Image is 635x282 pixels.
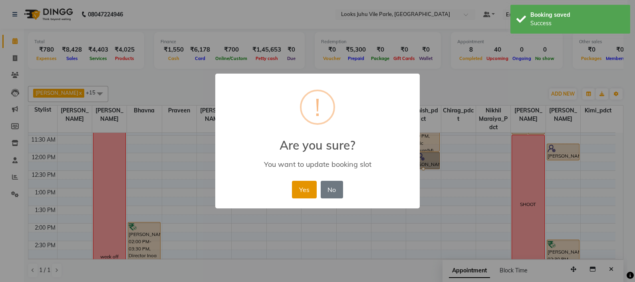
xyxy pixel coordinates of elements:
button: Yes [292,181,316,198]
div: Success [530,19,624,28]
div: Booking saved [530,11,624,19]
div: You want to update booking slot [227,160,408,169]
div: ! [315,91,320,123]
h2: Are you sure? [215,128,420,152]
button: No [321,181,343,198]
